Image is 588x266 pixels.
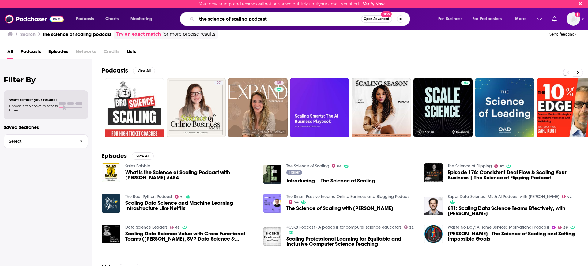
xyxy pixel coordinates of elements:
[125,170,256,180] span: What is the Science of Scaling Podcast with [PERSON_NAME] #484
[102,67,128,74] h2: Podcasts
[125,231,256,242] span: Scaling Data Science Value with Cross-Functional Teams ([PERSON_NAME], SVP Data Science & Enginee...
[4,139,75,143] span: Select
[448,206,578,216] a: 811: Scaling Data Science Teams Effectively, with Nick Elprin
[263,194,282,213] img: The Science of Scaling with Dr. Benjamin Hardy
[381,11,392,17] span: New
[125,194,172,199] a: The Real Python Podcast
[175,226,180,229] span: 43
[5,13,64,25] img: Podchaser - Follow, Share and Rate Podcasts
[294,201,299,204] span: 74
[76,47,96,59] span: Networks
[102,152,127,160] h2: Episodes
[473,15,502,23] span: For Podcasters
[289,200,299,204] a: 74
[448,170,578,180] a: Episode 176: Consistent Deal Flow & Scaling Your Business | The Science of Flipping Podcast
[424,163,443,182] img: Episode 176: Consistent Deal Flow & Scaling Your Business | The Science of Flipping Podcast
[438,15,462,23] span: For Business
[434,14,470,24] button: open menu
[424,197,443,215] img: 811: Scaling Data Science Teams Effectively, with Nick Elprin
[125,231,256,242] a: Scaling Data Science Value with Cross-Functional Teams (Jayesh Govindarajan, SVP Data Science & E...
[76,15,94,23] span: Podcasts
[102,67,155,74] a: PodcastsView All
[567,12,580,26] span: Logged in as MelissaPS
[567,12,580,26] img: User Profile
[127,47,136,59] a: Lists
[102,163,120,182] img: What is the Science of Scaling Podcast with Mark Roberge #484
[286,206,393,211] a: The Science of Scaling with Dr. Benjamin Hardy
[43,31,111,37] h3: the science of scaling podcast
[217,80,221,86] span: 27
[199,2,385,6] div: Your new ratings and reviews will not be shown publicly until your email is verified.
[286,236,417,247] a: Scaling Professional Learning for Equitable and Inclusive Computer Science Teaching
[500,165,504,168] span: 62
[263,227,282,246] img: Scaling Professional Learning for Equitable and Inclusive Computer Science Teaching
[575,12,580,17] svg: Email not verified
[132,152,154,160] button: View All
[170,226,180,229] a: 43
[4,134,88,148] button: Select
[4,75,88,84] h2: Filter By
[125,163,150,169] a: Sales Babble
[125,200,256,211] a: Scaling Data Science and Machine Learning Infrastructure Like Netflix
[133,67,155,74] button: View All
[448,206,578,216] span: 811: Scaling Data Science Teams Effectively, with [PERSON_NAME]
[102,225,120,243] img: Scaling Data Science Value with Cross-Functional Teams (Jayesh Govindarajan, SVP Data Science & E...
[469,14,511,24] button: open menu
[448,163,492,169] a: The Science of Flipping
[515,15,526,23] span: More
[277,80,281,86] span: 35
[197,14,361,24] input: Search podcasts, credits, & more...
[448,231,578,242] a: Dr. Benjamin Hardy - The Science of Scaling and Setting Impossible Goals
[332,164,341,168] a: 66
[9,104,58,112] span: Choose a tab above to access filters.
[126,14,160,24] button: open menu
[263,165,282,184] img: Introducing... The Science of Scaling
[563,226,568,229] span: 56
[424,225,443,243] img: Dr. Benjamin Hardy - The Science of Scaling and Setting Impossible Goals
[361,15,392,23] button: Open AdvancedNew
[286,178,375,183] a: Introducing... The Science of Scaling
[130,15,152,23] span: Monitoring
[404,225,413,229] a: 32
[550,14,559,24] a: Show notifications dropdown
[364,17,389,21] span: Open Advanced
[20,31,36,37] h3: Search
[363,2,385,6] a: Verify Now
[21,47,41,59] span: Podcasts
[286,225,401,230] a: #CSK8 Podcast - A podcast for computer science educators
[125,170,256,180] a: What is the Science of Scaling Podcast with Mark Roberge #484
[286,194,411,199] a: The Smart Passive Income Online Business and Blogging Podcast
[102,194,120,213] a: Scaling Data Science and Machine Learning Infrastructure Like Netflix
[72,14,102,24] button: open menu
[286,206,393,211] span: The Science of Scaling with [PERSON_NAME]
[494,164,504,168] a: 62
[448,225,549,230] a: Waste No Day: A Home Services Motivational Podcast
[548,32,578,37] button: Send feedback
[534,14,545,24] a: Show notifications dropdown
[511,14,533,24] button: open menu
[286,163,329,169] a: The Science of Scaling
[448,231,578,242] span: [PERSON_NAME] - The Science of Scaling and Setting Impossible Goals
[337,165,341,168] span: 66
[4,124,88,130] p: Saved Searches
[409,226,413,229] span: 32
[567,196,571,198] span: 72
[104,47,119,59] span: Credits
[105,15,119,23] span: Charts
[102,152,154,160] a: EpisodesView All
[214,81,223,85] a: 27
[7,47,13,59] a: All
[274,81,284,85] a: 35
[228,78,288,137] a: 35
